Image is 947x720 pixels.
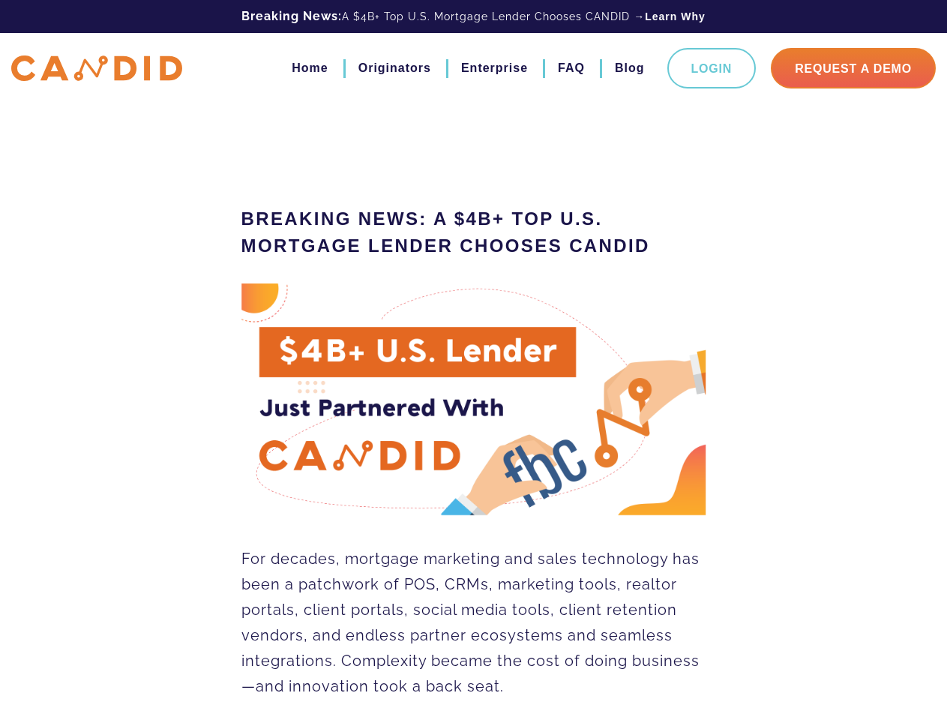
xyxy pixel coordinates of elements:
a: Blog [615,55,645,81]
b: Breaking News: [241,9,342,23]
a: Learn Why [645,9,706,24]
a: Originators [358,55,431,81]
a: Login [667,48,757,88]
img: CANDID APP [11,55,182,82]
a: Enterprise [461,55,528,81]
a: Home [292,55,328,81]
a: FAQ [558,55,585,81]
a: Request A Demo [771,48,936,88]
h1: Breaking News: A $4B+ Top U.S. Mortgage Lender Chooses CANDID [241,205,706,259]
